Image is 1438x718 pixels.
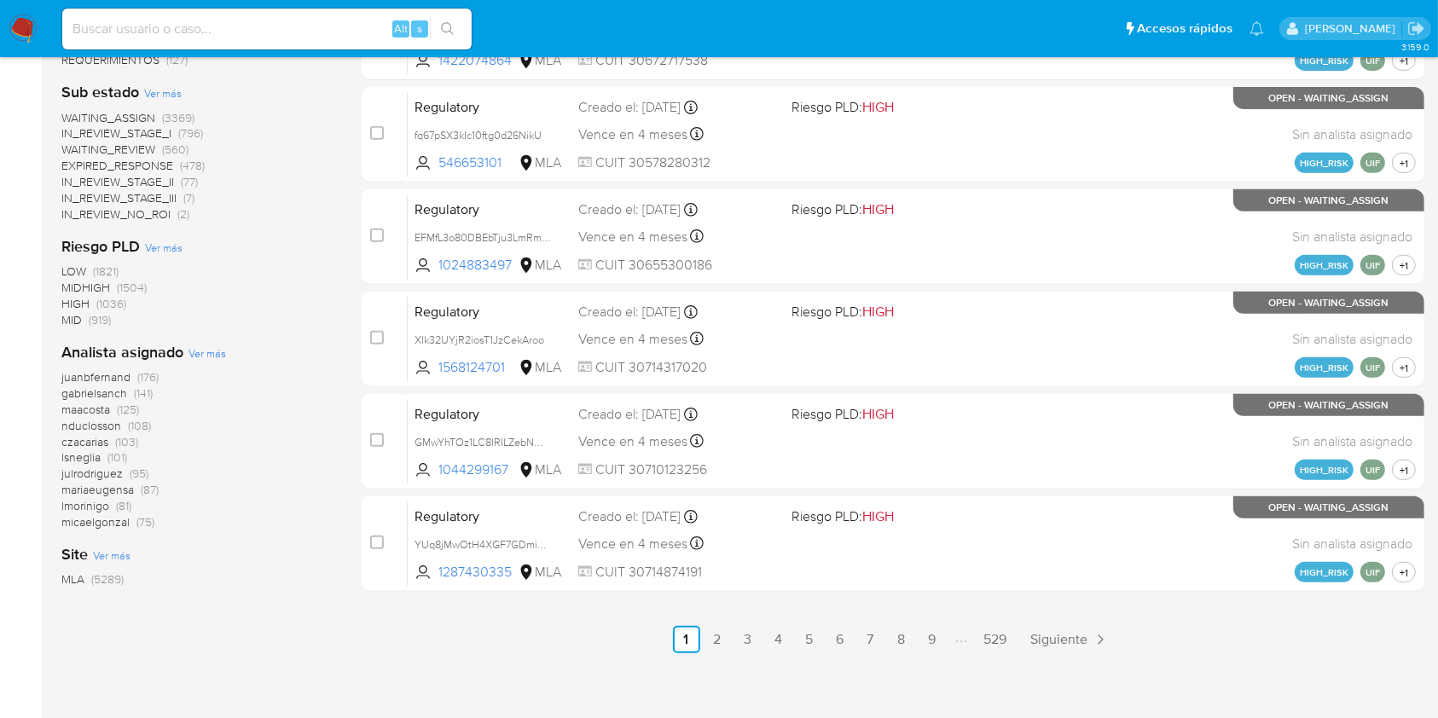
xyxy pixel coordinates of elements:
span: Accesos rápidos [1137,20,1232,38]
span: s [417,20,422,37]
input: Buscar usuario o caso... [62,18,472,40]
span: 3.159.0 [1401,40,1429,54]
p: agustina.viggiano@mercadolibre.com [1305,20,1401,37]
a: Notificaciones [1250,21,1264,36]
button: search-icon [430,17,465,41]
a: Salir [1407,20,1425,38]
span: Alt [394,20,408,37]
